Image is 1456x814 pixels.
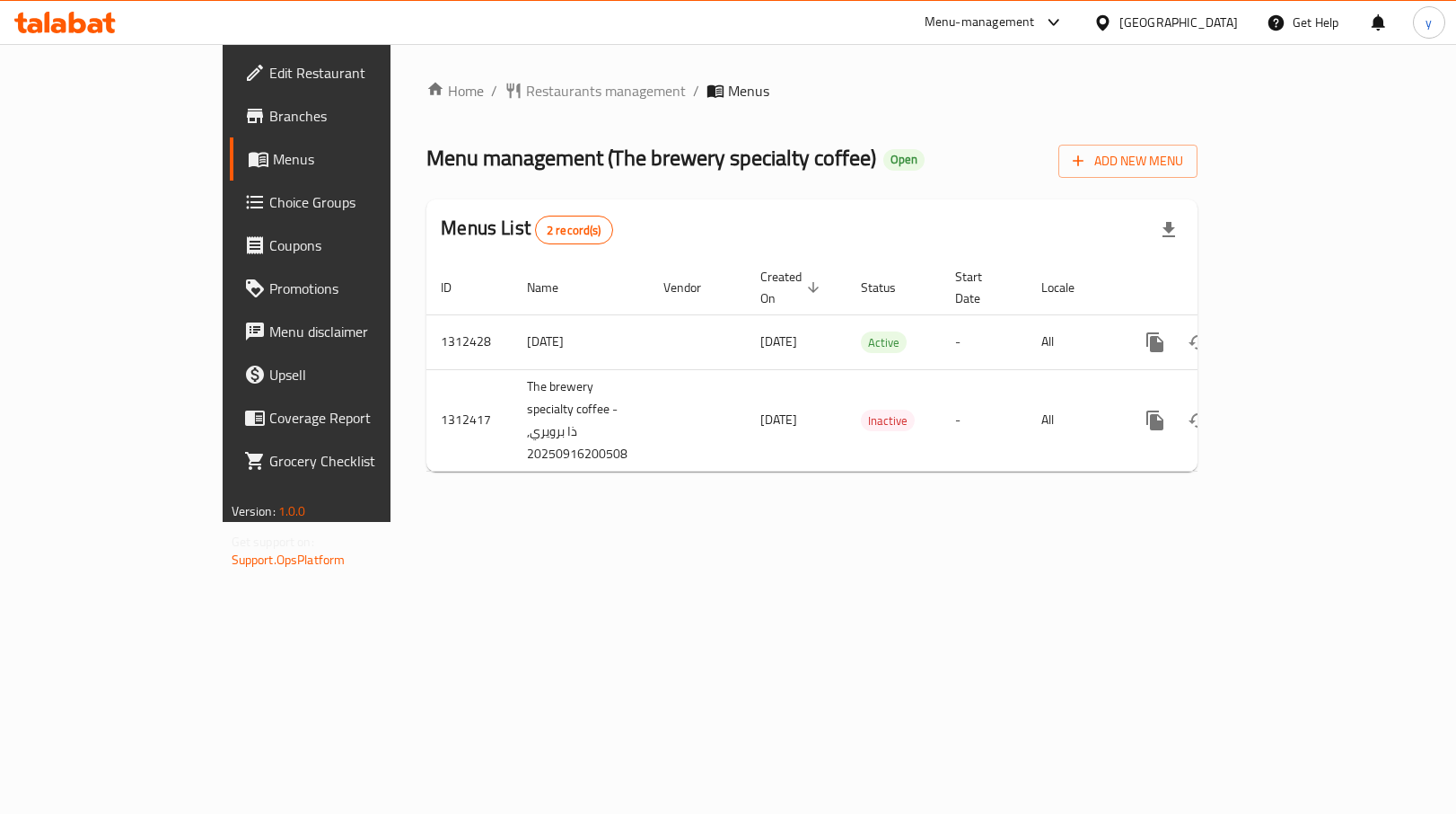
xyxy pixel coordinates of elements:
button: more [1134,321,1177,364]
button: more [1134,399,1177,442]
li: / [693,80,699,102]
a: Promotions [230,267,466,310]
span: 2 record(s) [536,222,612,239]
span: Choice Groups [269,191,452,213]
span: 1.0.0 [278,500,306,523]
span: Inactive [861,411,915,431]
td: 1312428 [426,314,513,369]
span: Branches [269,105,452,127]
li: / [491,80,497,102]
div: [GEOGRAPHIC_DATA] [1119,13,1238,32]
td: [DATE] [513,314,649,369]
span: Start Date [955,266,1005,309]
span: Status [861,277,919,298]
nav: breadcrumb [426,80,1197,102]
a: Menu disclaimer [230,310,466,353]
a: Branches [230,94,466,137]
span: Active [861,332,907,353]
td: 1312417 [426,369,513,471]
span: Get support on: [232,530,314,553]
div: Inactive [861,410,915,431]
span: y [1425,13,1432,32]
span: Grocery Checklist [269,450,452,472]
td: The brewery specialty coffee - ذا برويري, 20250916200508 [513,369,649,471]
span: Menu management ( The brewery specialty coffee ) [426,137,876,178]
button: Change Status [1177,321,1220,364]
span: Menu disclaimer [269,321,452,342]
span: Version: [232,500,276,523]
span: Upsell [269,364,452,385]
span: Name [527,277,582,298]
span: Menus [273,148,452,170]
span: Coverage Report [269,407,452,429]
span: Promotions [269,278,452,299]
h2: Menus List [441,215,612,244]
div: Active [861,332,907,353]
a: Coupons [230,224,466,267]
td: All [1027,314,1119,369]
span: Vendor [663,277,724,298]
div: Export file [1147,208,1190,252]
td: - [941,369,1027,471]
a: Edit Restaurant [230,51,466,94]
a: Menus [230,137,466,181]
button: Change Status [1177,399,1220,442]
a: Choice Groups [230,181,466,224]
span: Coupons [269,234,452,256]
span: Menus [728,80,769,102]
td: All [1027,369,1119,471]
span: [DATE] [760,408,797,431]
span: [DATE] [760,330,797,353]
a: Grocery Checklist [230,439,466,482]
a: Upsell [230,353,466,396]
span: Created On [760,266,825,309]
span: Edit Restaurant [269,62,452,84]
div: Total records count [535,216,613,244]
a: Support.OpsPlatform [232,548,346,571]
span: Locale [1041,277,1098,298]
button: Add New Menu [1058,145,1197,178]
th: Actions [1119,261,1320,315]
td: - [941,314,1027,369]
div: Open [883,149,925,171]
span: Restaurants management [526,80,686,102]
span: ID [441,277,475,298]
span: Open [883,152,925,167]
div: Menu-management [925,12,1035,33]
span: Add New Menu [1073,150,1183,173]
a: Restaurants management [504,80,686,102]
table: enhanced table [426,261,1320,472]
a: Coverage Report [230,396,466,439]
